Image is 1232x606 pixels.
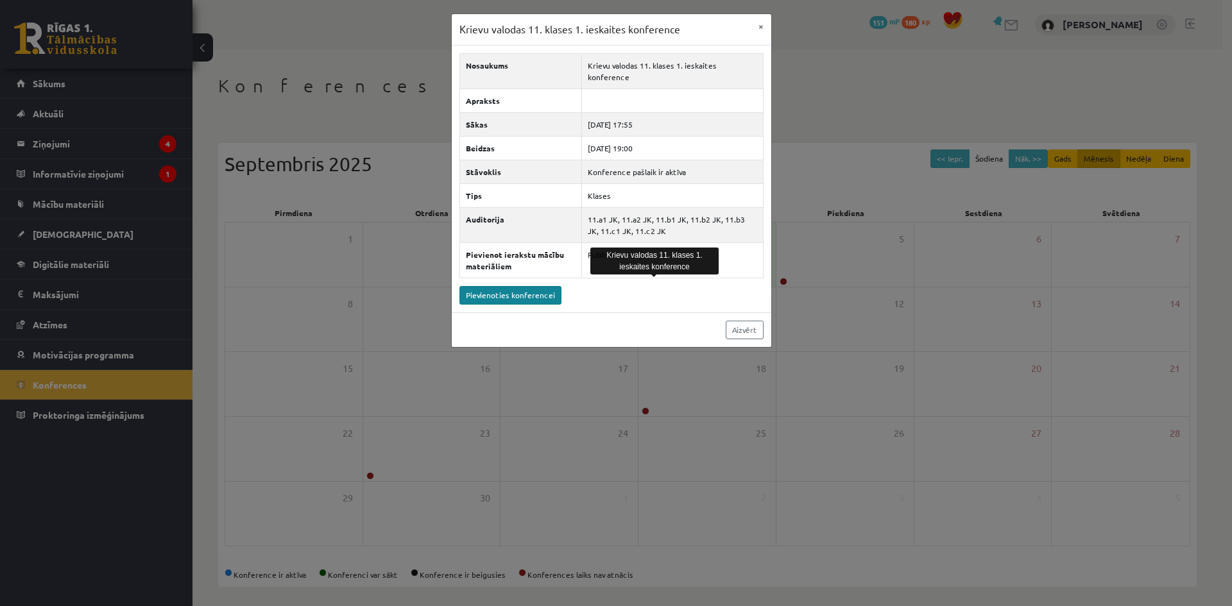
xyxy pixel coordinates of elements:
th: Nosaukums [459,53,582,88]
th: Auditorija [459,207,582,242]
td: [DATE] 19:00 [582,136,763,160]
td: Klases [582,183,763,207]
a: Aizvērt [726,321,764,339]
th: Stāvoklis [459,160,582,183]
th: Beidzas [459,136,582,160]
td: [DATE] 17:55 [582,112,763,136]
th: Pievienot ierakstu mācību materiāliem [459,242,582,278]
th: Sākas [459,112,582,136]
td: 11.a1 JK, 11.a2 JK, 11.b1 JK, 11.b2 JK, 11.b3 JK, 11.c1 JK, 11.c2 JK [582,207,763,242]
h3: Krievu valodas 11. klases 1. ieskaites konference [459,22,680,37]
td: Krievu valodas 11. klases 1. ieskaites konference [582,53,763,88]
td: Konference pašlaik ir aktīva [582,160,763,183]
th: Tips [459,183,582,207]
button: × [751,14,771,38]
td: Publisks [582,242,763,278]
a: Pievienoties konferencei [459,286,561,305]
th: Apraksts [459,88,582,112]
div: Krievu valodas 11. klases 1. ieskaites konference [590,248,719,274]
